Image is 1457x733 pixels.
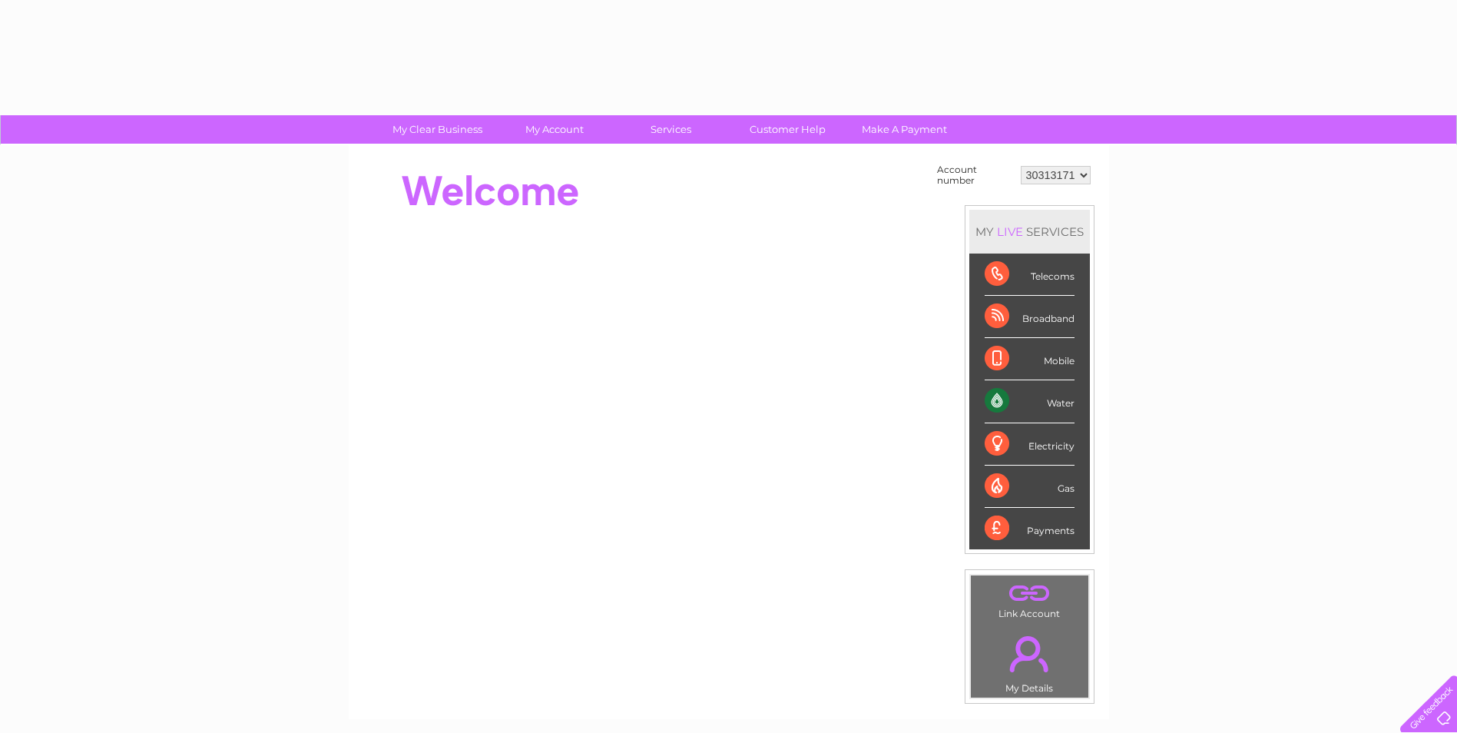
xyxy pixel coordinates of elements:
a: . [975,627,1084,681]
a: My Clear Business [374,115,501,144]
div: Telecoms [985,254,1075,296]
td: Link Account [970,575,1089,623]
div: MY SERVICES [969,210,1090,254]
div: Water [985,380,1075,423]
div: Gas [985,466,1075,508]
div: Broadband [985,296,1075,338]
td: Account number [933,161,1017,190]
a: My Account [491,115,618,144]
a: Make A Payment [841,115,968,144]
a: . [975,579,1084,606]
a: Services [608,115,734,144]
a: Customer Help [724,115,851,144]
div: Payments [985,508,1075,549]
div: Mobile [985,338,1075,380]
div: Electricity [985,423,1075,466]
td: My Details [970,623,1089,698]
div: LIVE [994,224,1026,239]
